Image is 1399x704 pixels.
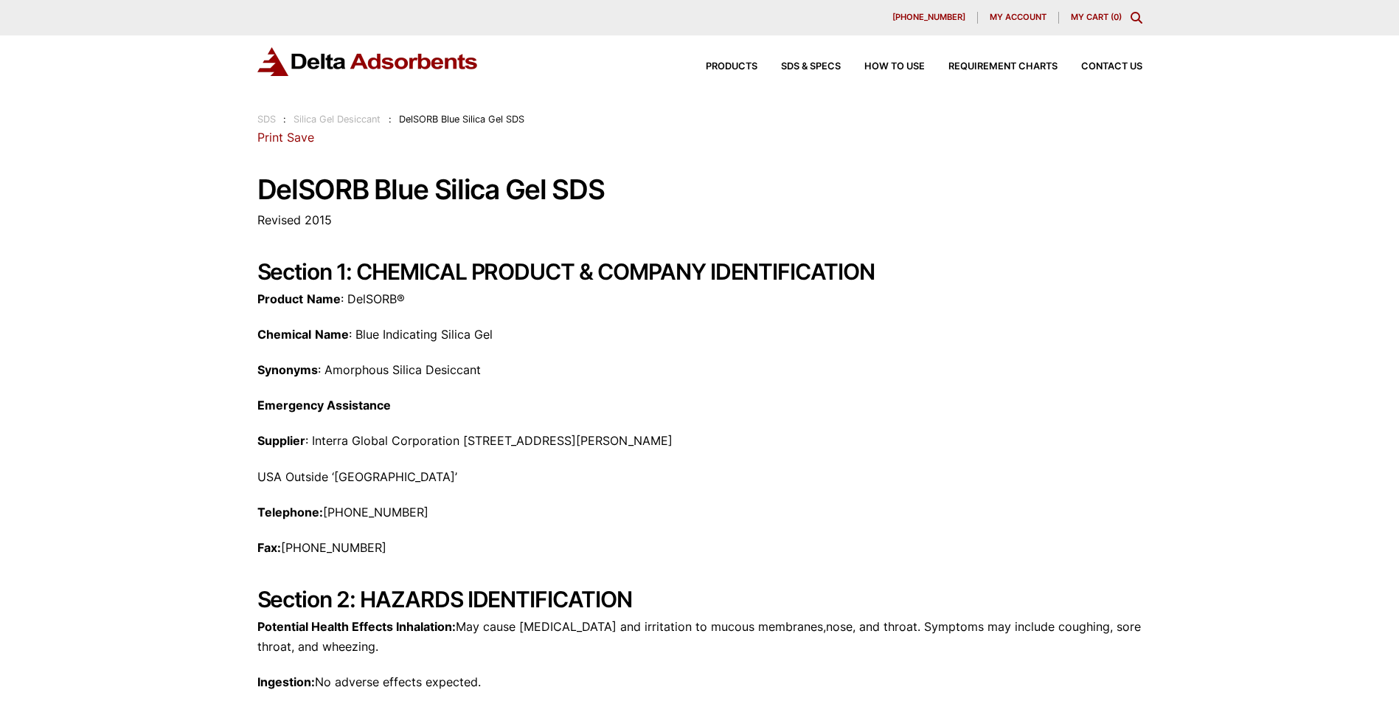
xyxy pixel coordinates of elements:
[257,505,323,520] strong: Telephone:
[864,62,925,72] span: How to Use
[1081,62,1142,72] span: Contact Us
[257,362,318,377] strong: Synonyms
[257,114,276,125] a: SDS
[257,431,1142,451] p: : Interra Global Corporation [STREET_ADDRESS][PERSON_NAME]
[781,62,841,72] span: SDS & SPECS
[257,289,1142,559] div: Page 1
[881,12,978,24] a: [PHONE_NUMBER]
[257,540,281,555] strong: Fax:
[257,47,479,76] img: Delta Adsorbents
[257,467,1142,487] p: USA Outside ‘[GEOGRAPHIC_DATA]’
[389,114,392,125] span: :
[257,291,303,306] strong: Product
[257,433,305,448] strong: Supplier
[948,62,1058,72] span: Requirement Charts
[257,538,1142,558] p: [PHONE_NUMBER]
[257,674,315,689] strong: Ingestion:
[399,114,524,125] span: DelSORB Blue Silica Gel SDS
[257,258,1142,285] h2: Section 1: CHEMICAL PRODUCT & COMPANY IDENTIFICATION
[257,325,1142,345] p: : Blue Indicating Silica Gel
[283,114,286,125] span: :
[257,210,1142,230] p: Revised 2015
[257,398,391,413] strong: Emergency Assistance
[257,617,1142,657] p: May cause [MEDICAL_DATA] and irritation to mucous membranes,nose, and throat. Symptoms may includ...
[294,114,381,125] a: Silica Gel Desiccant
[682,62,757,72] a: Products
[706,62,757,72] span: Products
[257,175,1142,205] h1: DelSORB Blue Silica Gel SDS
[307,291,341,306] strong: Name
[978,12,1059,24] a: My account
[892,13,965,21] span: [PHONE_NUMBER]
[257,289,1142,309] p: : DelSORB®
[287,130,314,145] a: Save
[925,62,1058,72] a: Requirement Charts
[315,327,349,342] strong: Name
[257,130,283,145] a: Print
[257,586,1142,612] h2: Section 2: HAZARDS IDENTIFICATION
[257,619,456,634] strong: Potential Health Effects Inhalation:
[257,327,311,342] strong: Chemical
[1114,12,1119,22] span: 0
[1131,12,1142,24] div: Toggle Modal Content
[1058,62,1142,72] a: Contact Us
[257,503,1142,522] p: [PHONE_NUMBER]
[257,672,1142,692] p: No adverse effects expected.
[757,62,841,72] a: SDS & SPECS
[257,360,1142,380] p: : Amorphous Silica Desiccant
[841,62,925,72] a: How to Use
[990,13,1046,21] span: My account
[1071,12,1122,22] a: My Cart (0)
